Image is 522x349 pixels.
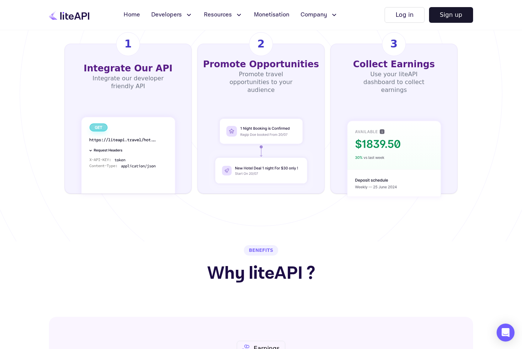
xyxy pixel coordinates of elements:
[301,10,327,19] span: Company
[147,7,197,22] button: Developers
[257,36,264,52] div: 2
[385,7,424,23] button: Log in
[119,7,145,22] a: Home
[221,70,301,94] div: Promote travel opportunities to your audience
[204,10,232,19] span: Resources
[203,58,319,70] div: Promote Opportunities
[296,7,342,22] button: Company
[199,7,247,22] button: Resources
[84,62,173,74] div: Integrate Our API
[207,260,315,287] h2: Why liteAPI ?
[353,58,435,70] div: Collect Earnings
[124,10,140,19] span: Home
[497,324,515,342] div: Open Intercom Messenger
[390,36,397,52] div: 3
[244,245,278,256] span: BENEFITS
[254,10,289,19] span: Monetisation
[88,74,168,90] div: Integrate our developer friendly API
[151,10,182,19] span: Developers
[429,7,473,23] button: Sign up
[354,70,434,94] div: Use your liteAPI dashboard to collect earnings
[249,7,294,22] a: Monetisation
[124,36,131,52] div: 1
